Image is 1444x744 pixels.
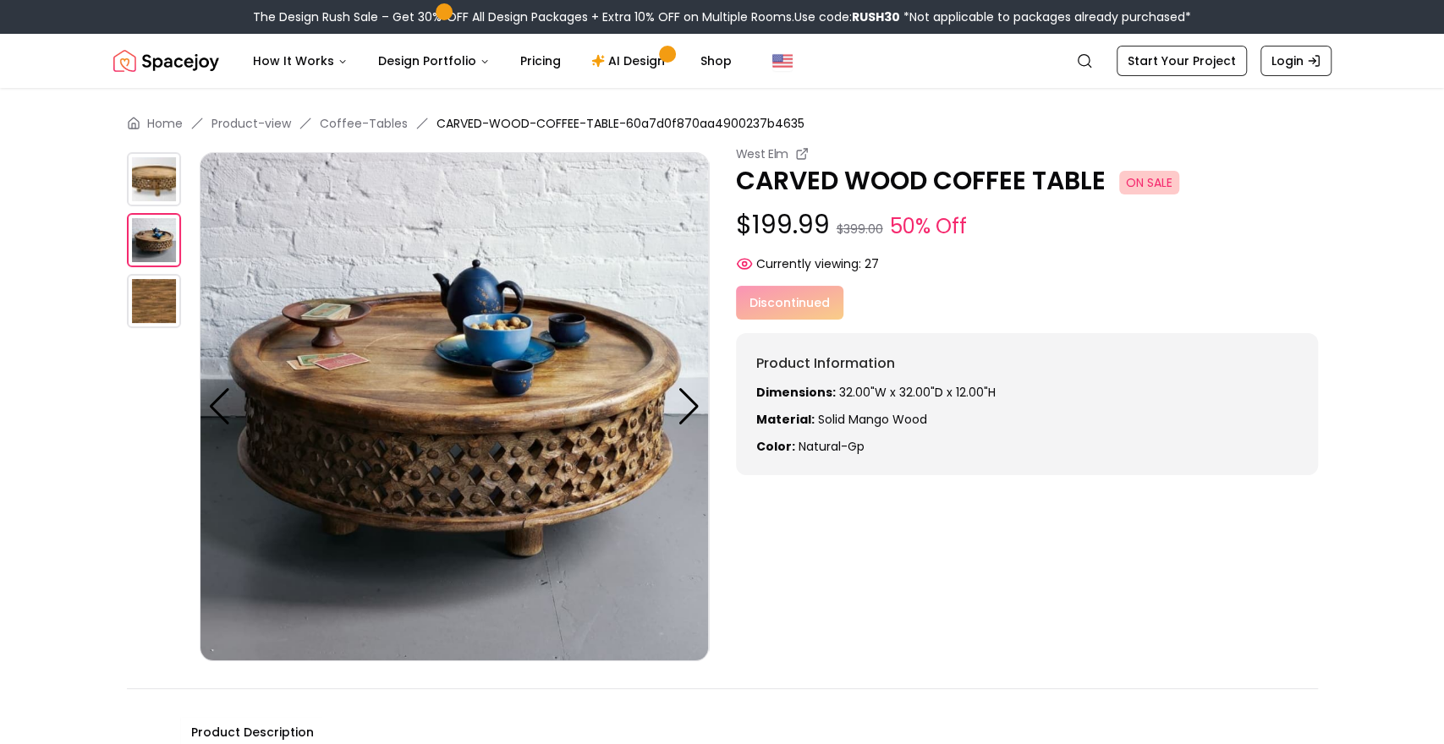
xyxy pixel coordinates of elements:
button: How It Works [239,44,361,78]
a: Login [1260,46,1331,76]
small: 50% Off [890,211,967,242]
div: The Design Rush Sale – Get 30% OFF All Design Packages + Extra 10% OFF on Multiple Rooms. [253,8,1191,25]
span: Solid mango wood [818,411,927,428]
a: Shop [687,44,745,78]
small: $399.00 [837,221,883,238]
strong: Material: [756,411,815,428]
span: 27 [865,255,879,272]
p: 32.00"W x 32.00"D x 12.00"H [756,384,1298,401]
span: CARVED-WOOD-COFFEE-TABLE-60a7d0f870aa4900237b4635 [436,115,804,132]
span: natural-gp [799,438,865,455]
span: Currently viewing: [756,255,861,272]
h6: Product Information [756,353,1298,374]
img: https://storage.googleapis.com/spacejoy-main/assets/60a7d0f870aa4900237b4635/product_0_0nc0ij78fmfl [127,213,181,267]
strong: Color: [756,438,795,455]
nav: Global [113,34,1331,88]
small: West Elm [736,145,788,162]
span: *Not applicable to packages already purchased* [900,8,1191,25]
a: Spacejoy [113,44,219,78]
a: Pricing [507,44,574,78]
img: https://storage.googleapis.com/spacejoy-main/assets/60a7d0f870aa4900237b4635/product_1_494oh23kp2ie [127,274,181,328]
button: Design Portfolio [365,44,503,78]
nav: Main [239,44,745,78]
img: https://storage.googleapis.com/spacejoy-main/assets/60a7d0f870aa4900237b4635/product_0_0nc0ij78fmfl [200,152,709,661]
img: Spacejoy Logo [113,44,219,78]
a: Start Your Project [1117,46,1247,76]
p: CARVED WOOD COFFEE TABLE [736,166,1318,196]
img: United States [772,51,793,71]
a: Product-view [211,115,291,132]
strong: Dimensions: [756,384,836,401]
img: https://storage.googleapis.com/spacejoy-main/assets/60a7d0f870aa4900237b4635/product_0_glgnlnoj632e [127,152,181,206]
a: Home [147,115,183,132]
a: Coffee-Tables [320,115,408,132]
nav: breadcrumb [127,115,1318,132]
p: $199.99 [736,210,1318,242]
b: RUSH30 [852,8,900,25]
span: Use code: [794,8,900,25]
span: ON SALE [1119,171,1179,194]
a: AI Design [578,44,684,78]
